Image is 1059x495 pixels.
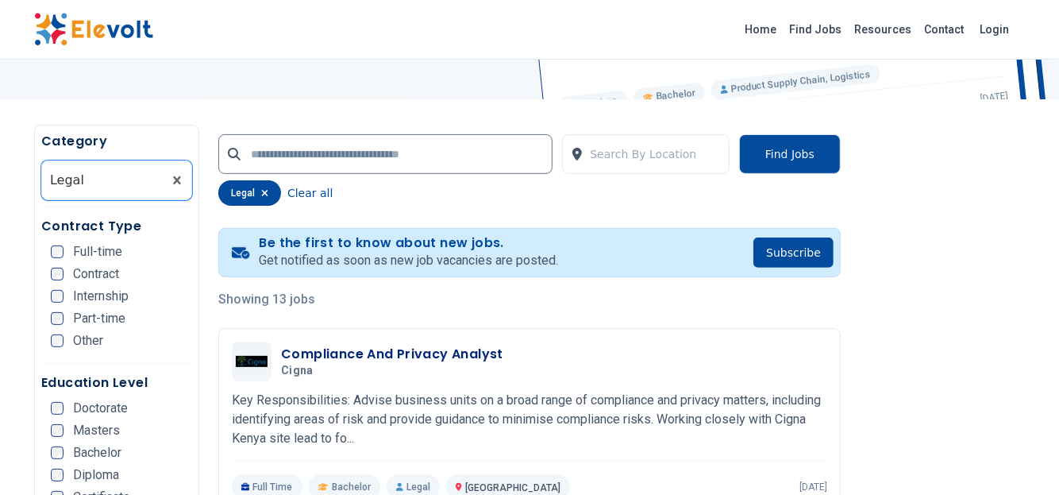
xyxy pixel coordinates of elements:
[218,180,281,206] div: legal
[73,290,129,303] span: Internship
[51,447,64,459] input: Bachelor
[73,424,120,437] span: Masters
[260,235,559,251] h4: Be the first to know about new jobs.
[260,251,559,270] p: Get notified as soon as new job vacancies are posted.
[73,335,103,347] span: Other
[51,402,64,415] input: Doctorate
[51,290,64,303] input: Internship
[73,447,121,459] span: Bachelor
[970,14,1019,45] a: Login
[41,373,192,393] h5: Education Level
[799,481,827,493] p: [DATE]
[848,17,918,42] a: Resources
[73,402,128,415] span: Doctorate
[73,246,122,258] span: Full-time
[41,217,192,236] h5: Contract Type
[281,364,314,378] span: Cigna
[332,481,371,493] span: Bachelor
[51,424,64,437] input: Masters
[51,312,64,325] input: Part-time
[73,268,119,280] span: Contract
[232,391,827,448] p: Key Responsibilities: Advise business units on a broad range of compliance and privacy matters, i...
[738,17,783,42] a: Home
[918,17,970,42] a: Contact
[34,13,153,46] img: Elevolt
[465,482,560,493] span: [GEOGRAPHIC_DATA]
[51,268,64,280] input: Contract
[51,469,64,481] input: Diploma
[73,312,125,325] span: Part-time
[51,335,64,347] input: Other
[218,290,841,309] p: Showing 13 jobs
[41,132,192,151] h5: Category
[281,345,503,364] h3: Compliance And Privacy Analyst
[783,17,848,42] a: Find Jobs
[980,419,1059,495] iframe: Chat Widget
[753,238,834,268] button: Subscribe
[287,180,333,206] button: Clear all
[51,246,64,258] input: Full-time
[236,356,268,367] img: Cigna
[739,134,841,174] button: Find Jobs
[73,469,119,481] span: Diploma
